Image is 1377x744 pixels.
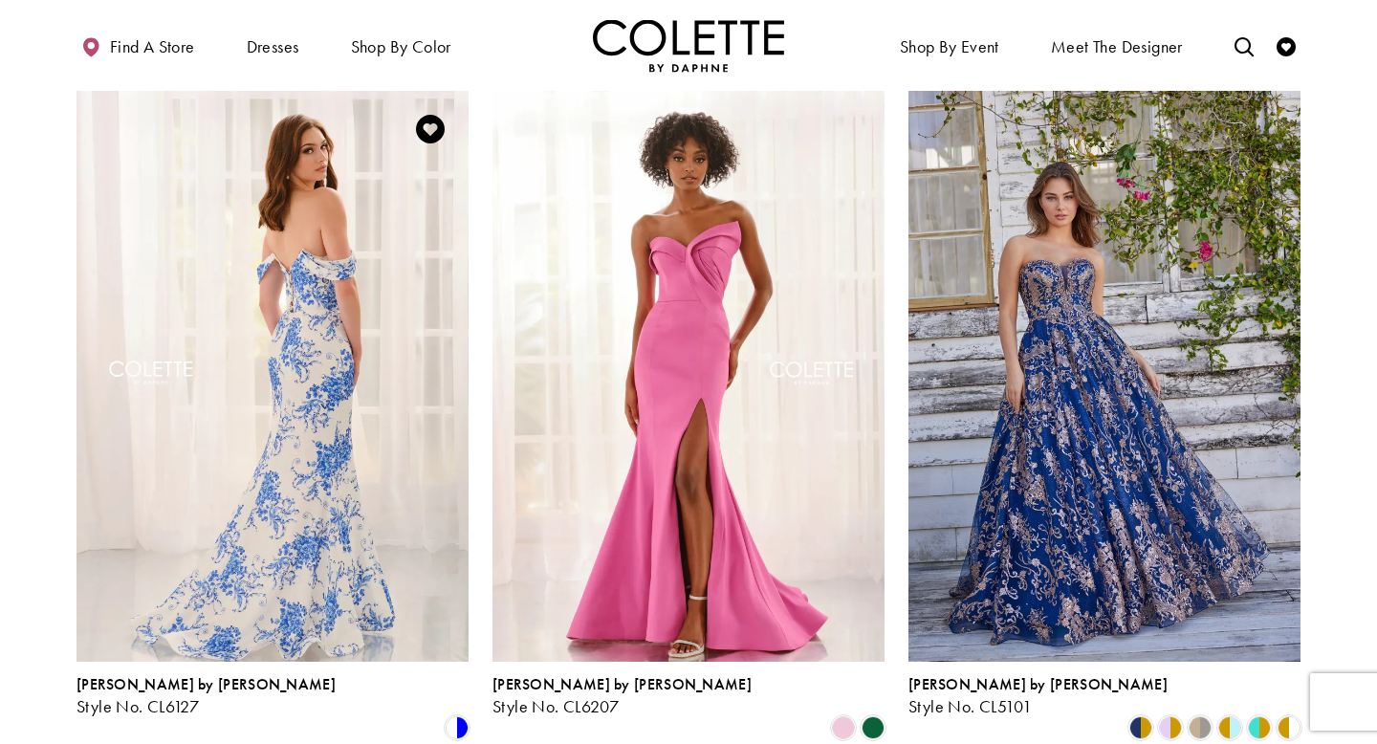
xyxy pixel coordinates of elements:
a: Check Wishlist [1272,19,1300,72]
i: Gold/Pewter [1189,716,1212,739]
span: Meet the designer [1051,37,1183,56]
i: Light Blue/Gold [1218,716,1241,739]
span: Dresses [247,37,299,56]
a: Add to Wishlist [410,109,450,149]
i: Sweetheart Pink [832,716,855,739]
a: Visit Colette by Daphne Style No. CL5101 Page [908,91,1300,661]
span: Shop by color [346,19,456,72]
div: Colette by Daphne Style No. CL6207 [492,676,752,716]
div: Colette by Daphne Style No. CL5101 [908,676,1168,716]
a: Find a store [76,19,199,72]
span: [PERSON_NAME] by [PERSON_NAME] [908,674,1168,694]
i: Turquoise/Gold [1248,716,1271,739]
span: Find a store [110,37,195,56]
span: Dresses [242,19,304,72]
span: Style No. CL6207 [492,695,619,717]
img: Colette by Daphne [593,19,784,72]
span: Style No. CL5101 [908,695,1032,717]
a: Visit Home Page [593,19,784,72]
a: Toggle search [1230,19,1258,72]
a: Visit Colette by Daphne Style No. CL6207 Page [492,91,885,661]
span: [PERSON_NAME] by [PERSON_NAME] [76,674,336,694]
span: Shop by color [351,37,451,56]
span: Shop By Event [900,37,999,56]
a: Meet the designer [1046,19,1188,72]
i: Navy/Gold [1129,716,1152,739]
i: Lilac/Gold [1159,716,1182,739]
span: Style No. CL6127 [76,695,199,717]
span: Shop By Event [895,19,1004,72]
span: [PERSON_NAME] by [PERSON_NAME] [492,674,752,694]
i: White/Blue [446,716,469,739]
i: Gold/White [1278,716,1300,739]
a: Visit Colette by Daphne Style No. CL6127 Page [76,91,469,661]
div: Colette by Daphne Style No. CL6127 [76,676,336,716]
i: Hunter Green [862,716,885,739]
